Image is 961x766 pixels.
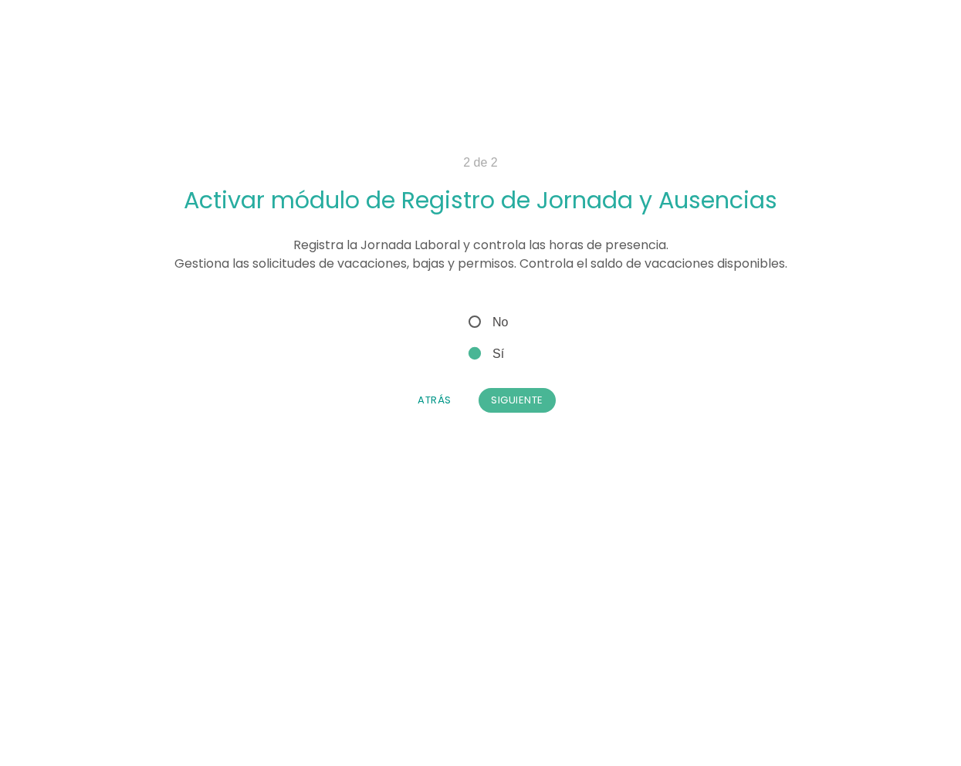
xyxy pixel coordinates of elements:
[174,236,787,272] span: Registra la Jornada Laboral y controla las horas de presencia. Gestiona las solicitudes de vacaci...
[405,388,464,413] button: Atrás
[465,344,504,363] span: Sí
[144,187,817,213] h2: Activar módulo de Registro de Jornada y Ausencias
[479,388,556,413] button: Siguiente
[465,312,508,332] span: No
[144,154,817,172] p: 2 de 2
